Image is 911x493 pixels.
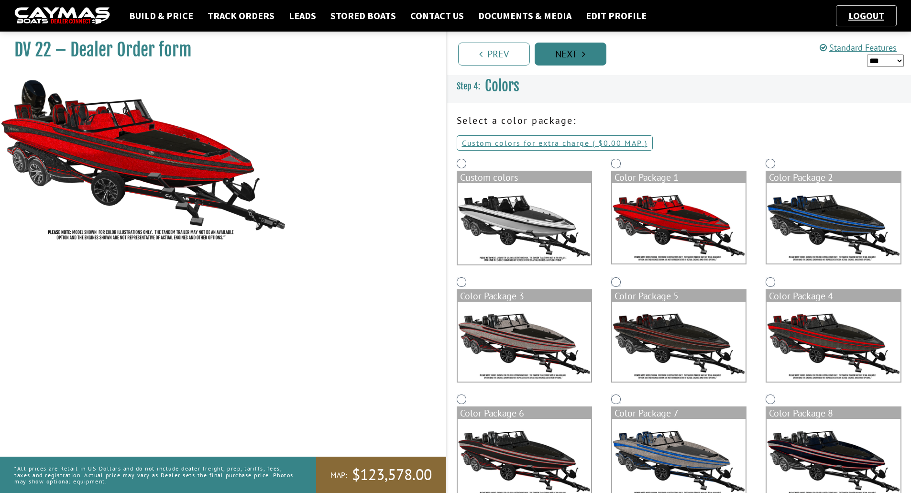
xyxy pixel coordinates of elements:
[820,42,897,53] a: Standard Features
[14,460,295,489] p: *All prices are Retail in US Dollars and do not include dealer freight, prep, tariffs, fees, taxe...
[767,183,900,263] img: color_package_363.png
[612,183,746,263] img: color_package_362.png
[844,10,889,22] a: Logout
[767,407,900,419] div: Color Package 8
[330,470,347,480] span: MAP:
[457,135,653,151] a: Custom colors for extra charge ( $0.00 MAP )
[284,10,321,22] a: Leads
[124,10,198,22] a: Build & Price
[458,43,530,66] a: Prev
[767,302,900,382] img: color_package_366.png
[612,172,746,183] div: Color Package 1
[326,10,401,22] a: Stored Boats
[767,290,900,302] div: Color Package 4
[316,457,446,493] a: MAP:$123,578.00
[612,290,746,302] div: Color Package 5
[352,465,432,485] span: $123,578.00
[581,10,651,22] a: Edit Profile
[457,113,902,128] p: Select a color package:
[458,172,591,183] div: Custom colors
[473,10,576,22] a: Documents & Media
[458,407,591,419] div: Color Package 6
[406,10,469,22] a: Contact Us
[535,43,606,66] a: Next
[458,183,591,264] img: DV22-Base-Layer.png
[458,290,591,302] div: Color Package 3
[598,138,642,148] span: $0.00 MAP
[767,172,900,183] div: Color Package 2
[612,407,746,419] div: Color Package 7
[14,39,422,61] h1: DV 22 – Dealer Order form
[203,10,279,22] a: Track Orders
[612,302,746,382] img: color_package_365.png
[14,7,110,25] img: caymas-dealer-connect-2ed40d3bc7270c1d8d7ffb4b79bf05adc795679939227970def78ec6f6c03838.gif
[458,302,591,382] img: color_package_364.png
